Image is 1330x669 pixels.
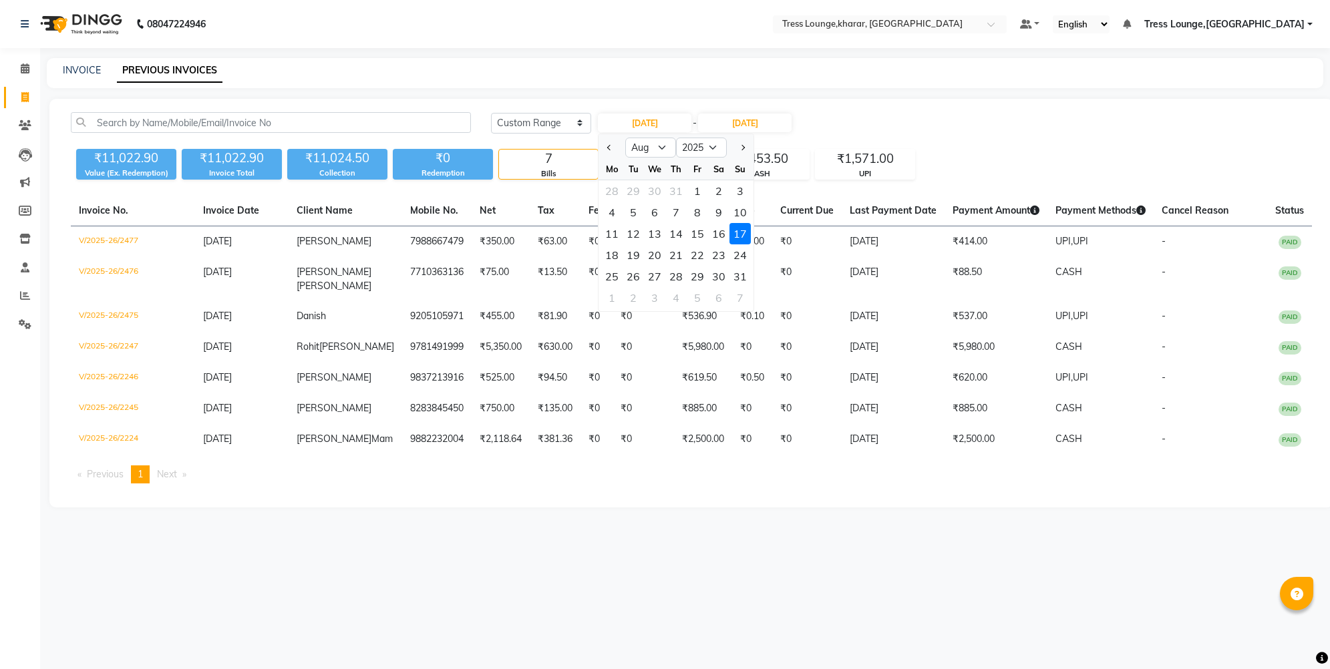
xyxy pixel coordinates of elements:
[402,332,472,363] td: 9781491999
[772,332,842,363] td: ₹0
[729,244,751,266] div: Sunday, August 24, 2025
[623,244,644,266] div: Tuesday, August 19, 2025
[945,424,1047,455] td: ₹2,500.00
[693,116,697,130] span: -
[601,287,623,308] div: 1
[708,244,729,266] div: 23
[644,202,665,223] div: Wednesday, August 6, 2025
[182,168,282,179] div: Invoice Total
[1055,204,1146,216] span: Payment Methods
[393,168,493,179] div: Redemption
[732,393,772,424] td: ₹0
[297,235,371,247] span: [PERSON_NAME]
[613,332,674,363] td: ₹0
[287,168,387,179] div: Collection
[842,424,945,455] td: [DATE]
[297,433,371,445] span: [PERSON_NAME]
[203,310,232,322] span: [DATE]
[1279,403,1301,416] span: PAID
[729,223,751,244] div: 17
[472,393,530,424] td: ₹750.00
[953,204,1039,216] span: Payment Amount
[644,287,665,308] div: Wednesday, September 3, 2025
[665,223,687,244] div: Thursday, August 14, 2025
[601,180,623,202] div: 28
[772,226,842,258] td: ₹0
[530,257,580,301] td: ₹13.50
[644,180,665,202] div: Wednesday, July 30, 2025
[1055,266,1082,278] span: CASH
[1162,310,1166,322] span: -
[530,363,580,393] td: ₹94.50
[1055,235,1073,247] span: UPI,
[1274,616,1317,656] iframe: chat widget
[613,424,674,455] td: ₹0
[147,5,206,43] b: 08047224946
[297,280,371,292] span: [PERSON_NAME]
[687,287,708,308] div: Friday, September 5, 2025
[530,424,580,455] td: ₹381.36
[816,168,915,180] div: UPI
[945,363,1047,393] td: ₹620.00
[203,371,232,383] span: [DATE]
[623,266,644,287] div: 26
[945,393,1047,424] td: ₹885.00
[601,202,623,223] div: 4
[538,204,554,216] span: Tax
[674,363,732,393] td: ₹619.50
[665,158,687,180] div: Th
[772,363,842,393] td: ₹0
[687,244,708,266] div: 22
[687,180,708,202] div: Friday, August 1, 2025
[402,393,472,424] td: 8283845450
[402,424,472,455] td: 9882232004
[729,287,751,308] div: 7
[580,301,613,332] td: ₹0
[613,363,674,393] td: ₹0
[665,202,687,223] div: Thursday, August 7, 2025
[117,59,222,83] a: PREVIOUS INVOICES
[708,180,729,202] div: 2
[601,180,623,202] div: Monday, July 28, 2025
[601,223,623,244] div: 11
[319,341,394,353] span: [PERSON_NAME]
[665,266,687,287] div: Thursday, August 28, 2025
[816,150,915,168] div: ₹1,571.00
[772,393,842,424] td: ₹0
[708,287,729,308] div: 6
[71,465,1312,483] nav: Pagination
[71,393,195,424] td: V/2025-26/2245
[623,266,644,287] div: Tuesday, August 26, 2025
[138,468,143,480] span: 1
[580,226,613,258] td: ₹0
[665,244,687,266] div: Thursday, August 21, 2025
[601,244,623,266] div: 18
[687,202,708,223] div: Friday, August 8, 2025
[729,223,751,244] div: Sunday, August 17, 2025
[76,168,176,179] div: Value (Ex. Redemption)
[644,180,665,202] div: 30
[182,149,282,168] div: ₹11,022.90
[1162,235,1166,247] span: -
[729,244,751,266] div: 24
[729,202,751,223] div: Sunday, August 10, 2025
[297,204,353,216] span: Client Name
[530,393,580,424] td: ₹135.00
[732,301,772,332] td: ₹0.10
[1055,371,1073,383] span: UPI,
[708,223,729,244] div: 16
[623,223,644,244] div: 12
[472,424,530,455] td: ₹2,118.64
[644,266,665,287] div: Wednesday, August 27, 2025
[623,158,644,180] div: Tu
[708,244,729,266] div: Saturday, August 23, 2025
[1073,371,1088,383] span: UPI
[1073,235,1088,247] span: UPI
[623,287,644,308] div: 2
[687,180,708,202] div: 1
[772,257,842,301] td: ₹0
[297,266,371,278] span: [PERSON_NAME]
[708,202,729,223] div: 9
[472,226,530,258] td: ₹350.00
[674,301,732,332] td: ₹536.90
